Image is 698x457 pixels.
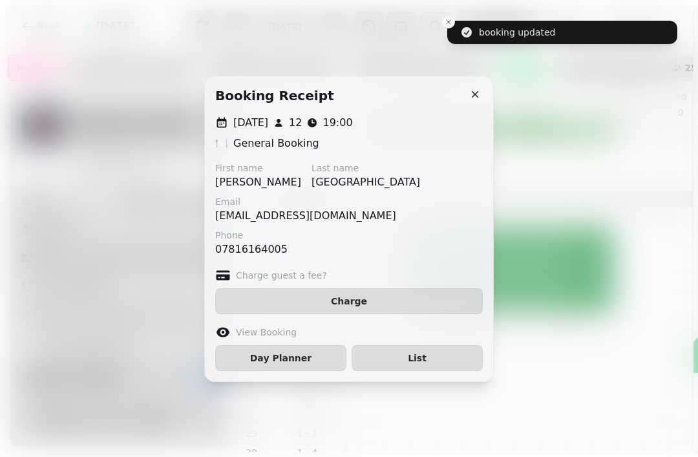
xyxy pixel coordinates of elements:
p: 🍽️ [215,136,228,151]
button: Charge [215,288,483,314]
label: Charge guest a fee? [236,269,327,282]
h2: Booking receipt [215,87,334,105]
p: 12 [289,115,302,131]
button: List [352,345,483,371]
p: [GEOGRAPHIC_DATA] [312,175,420,190]
button: Day Planner [215,345,346,371]
label: View Booking [236,326,297,339]
p: General Booking [233,136,319,151]
span: List [363,354,472,363]
label: Last name [312,162,420,175]
p: [EMAIL_ADDRESS][DOMAIN_NAME] [215,208,396,224]
span: Day Planner [226,354,335,363]
p: [PERSON_NAME] [215,175,301,190]
label: Email [215,195,396,208]
p: 07816164005 [215,242,288,257]
label: First name [215,162,301,175]
p: 19:00 [323,115,352,131]
span: Charge [226,297,472,306]
p: [DATE] [233,115,268,131]
label: Phone [215,229,288,242]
